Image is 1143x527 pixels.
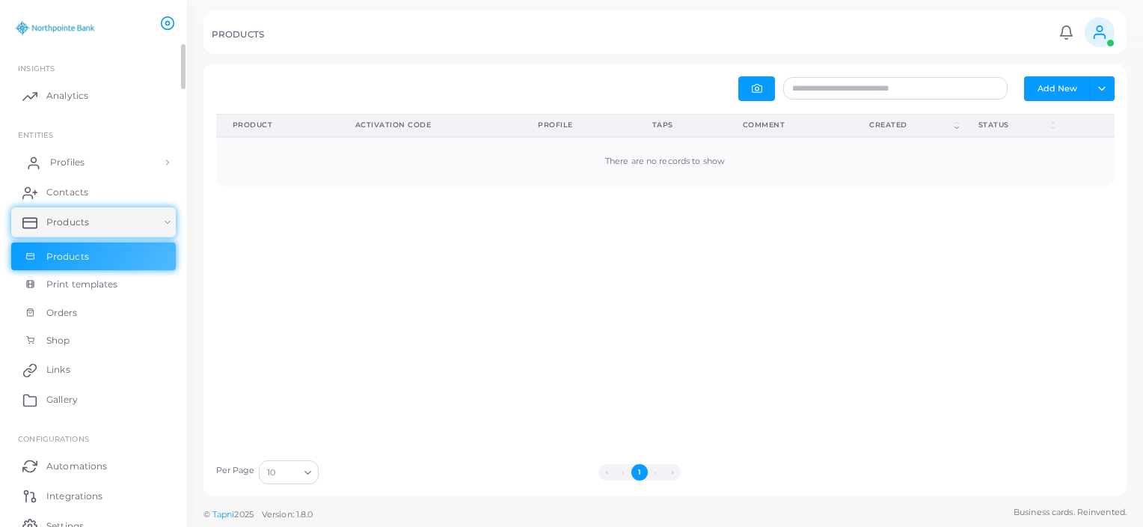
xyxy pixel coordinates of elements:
[262,509,313,520] span: Version: 1.8.0
[18,130,53,139] span: ENTITIES
[46,490,102,503] span: Integrations
[50,156,85,169] span: Profiles
[1014,506,1127,519] span: Business cards. Reinvented.
[18,64,55,73] span: INSIGHTS
[631,464,648,481] button: Go to page 1
[11,355,176,385] a: Links
[277,464,298,481] input: Search for option
[46,89,88,103] span: Analytics
[212,509,235,520] a: Tapni
[355,120,506,130] div: Activation Code
[978,120,1049,130] div: Status
[46,306,78,320] span: Orders
[46,334,70,347] span: Shop
[46,363,70,377] span: Links
[538,120,619,130] div: Profile
[216,465,255,477] label: Per Page
[11,177,176,207] a: Contacts
[11,243,176,271] a: Products
[1058,114,1114,137] th: Action
[46,393,78,406] span: Gallery
[13,14,96,42] img: logo
[46,186,88,199] span: Contacts
[212,29,264,40] h5: PRODUCTS
[46,460,107,473] span: Automations
[11,270,176,299] a: Print templates
[869,120,952,130] div: Created
[743,120,836,130] div: Comment
[11,481,176,511] a: Integrations
[46,278,118,291] span: Print templates
[11,326,176,355] a: Shop
[259,460,319,484] div: Search for option
[233,156,1098,168] div: There are no records to show
[11,207,176,237] a: Products
[11,81,176,111] a: Analytics
[11,451,176,481] a: Automations
[18,434,89,443] span: Configurations
[11,147,176,177] a: Profiles
[233,120,322,130] div: Product
[11,385,176,415] a: Gallery
[203,508,313,521] span: ©
[46,250,89,263] span: Products
[652,120,710,130] div: Taps
[11,299,176,327] a: Orders
[322,464,955,481] ul: Pagination
[267,465,275,481] span: 10
[46,216,89,229] span: Products
[234,508,253,521] span: 2025
[1024,76,1090,100] button: Add New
